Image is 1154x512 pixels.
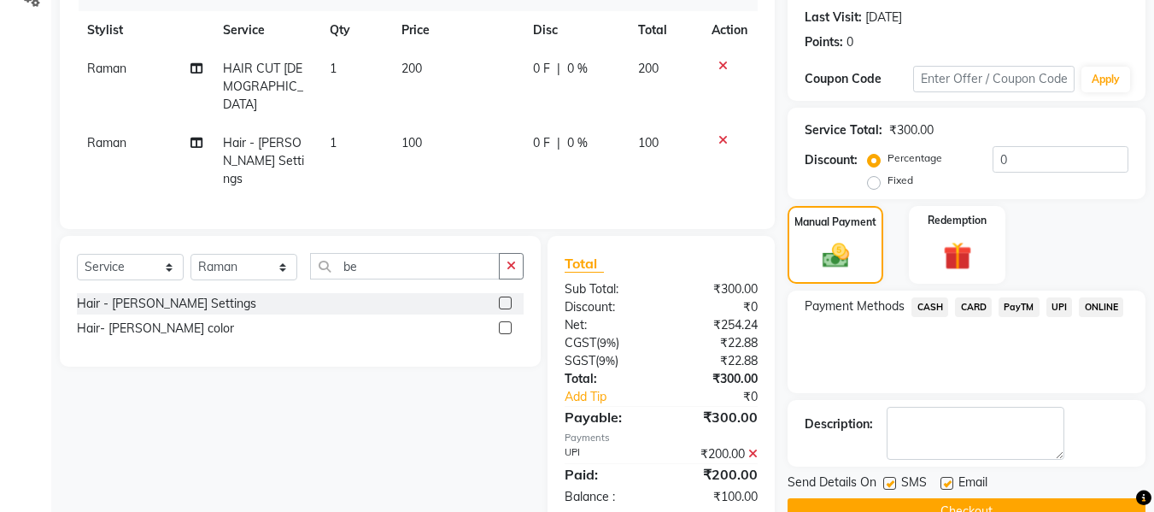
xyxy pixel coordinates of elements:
[701,11,758,50] th: Action
[557,134,560,152] span: |
[1046,297,1073,317] span: UPI
[638,61,659,76] span: 200
[552,445,661,463] div: UPI
[552,298,661,316] div: Discount:
[788,474,876,495] span: Send Details On
[552,388,679,406] a: Add Tip
[901,474,927,495] span: SMS
[77,11,213,50] th: Stylist
[661,407,770,427] div: ₹300.00
[567,60,588,78] span: 0 %
[865,9,902,26] div: [DATE]
[805,415,873,433] div: Description:
[87,61,126,76] span: Raman
[565,431,758,445] div: Payments
[628,11,702,50] th: Total
[805,121,882,139] div: Service Total:
[213,11,319,50] th: Service
[934,238,981,274] img: _gift.svg
[661,316,770,334] div: ₹254.24
[911,297,948,317] span: CASH
[401,61,422,76] span: 200
[552,464,661,485] div: Paid:
[330,135,337,150] span: 1
[794,215,876,230] label: Manual Payment
[391,11,523,50] th: Price
[661,298,770,316] div: ₹0
[600,336,616,350] span: 9%
[552,316,661,334] div: Net:
[77,320,234,338] div: Hair- [PERSON_NAME] color
[565,353,595,368] span: SGST
[223,61,303,112] span: HAIR CUT [DEMOGRAPHIC_DATA]
[552,334,661,352] div: ( )
[661,488,770,506] div: ₹100.00
[638,135,659,150] span: 100
[805,9,862,26] div: Last Visit:
[319,11,390,50] th: Qty
[533,60,550,78] span: 0 F
[401,135,422,150] span: 100
[565,255,604,273] span: Total
[805,33,843,51] div: Points:
[958,474,987,495] span: Email
[889,121,934,139] div: ₹300.00
[1079,297,1123,317] span: ONLINE
[846,33,853,51] div: 0
[77,295,256,313] div: Hair - [PERSON_NAME] Settings
[814,240,858,271] img: _cash.svg
[661,352,770,370] div: ₹22.88
[805,297,905,315] span: Payment Methods
[557,60,560,78] span: |
[680,388,771,406] div: ₹0
[599,354,615,368] span: 9%
[552,370,661,388] div: Total:
[928,213,987,228] label: Redemption
[567,134,588,152] span: 0 %
[552,407,661,427] div: Payable:
[661,370,770,388] div: ₹300.00
[552,488,661,506] div: Balance :
[805,70,912,88] div: Coupon Code
[310,253,500,280] input: Search or Scan
[887,173,913,188] label: Fixed
[533,134,550,152] span: 0 F
[223,135,304,186] span: Hair - [PERSON_NAME] Settings
[552,352,661,370] div: ( )
[999,297,1040,317] span: PayTM
[661,280,770,298] div: ₹300.00
[661,445,770,463] div: ₹200.00
[552,280,661,298] div: Sub Total:
[330,61,337,76] span: 1
[661,464,770,485] div: ₹200.00
[87,135,126,150] span: Raman
[805,151,858,169] div: Discount:
[523,11,628,50] th: Disc
[913,66,1075,92] input: Enter Offer / Coupon Code
[955,297,992,317] span: CARD
[661,334,770,352] div: ₹22.88
[565,335,596,350] span: CGST
[1081,67,1130,92] button: Apply
[887,150,942,166] label: Percentage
